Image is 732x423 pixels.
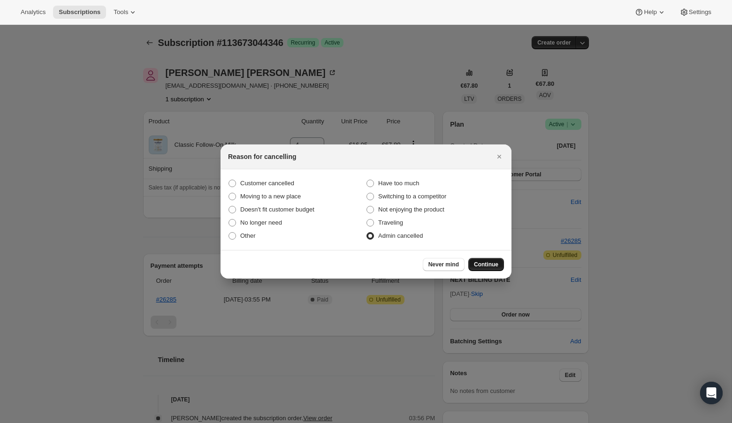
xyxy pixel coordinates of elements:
span: Customer cancelled [240,180,294,187]
span: Other [240,232,256,239]
span: Tools [114,8,128,16]
button: Tools [108,6,143,19]
span: Never mind [428,261,459,268]
span: Subscriptions [59,8,100,16]
span: No longer need [240,219,282,226]
span: Doesn't fit customer budget [240,206,314,213]
div: Open Intercom Messenger [700,382,723,404]
span: Continue [474,261,498,268]
span: Switching to a competitor [378,193,446,200]
span: Help [644,8,656,16]
span: Analytics [21,8,46,16]
button: Continue [468,258,504,271]
button: Analytics [15,6,51,19]
span: Have too much [378,180,419,187]
span: Not enjoying the product [378,206,444,213]
button: Settings [674,6,717,19]
span: Settings [689,8,711,16]
button: Never mind [423,258,465,271]
button: Help [629,6,671,19]
h2: Reason for cancelling [228,152,296,161]
span: Admin cancelled [378,232,423,239]
span: Moving to a new place [240,193,301,200]
button: Subscriptions [53,6,106,19]
span: Traveling [378,219,403,226]
button: Close [493,150,506,163]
